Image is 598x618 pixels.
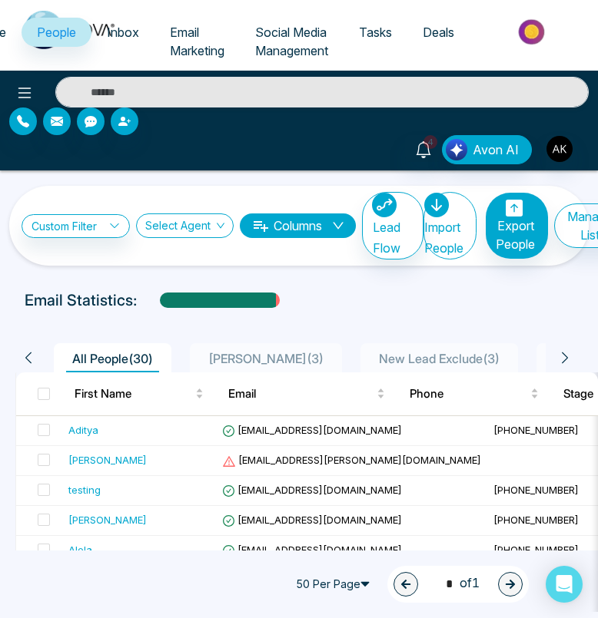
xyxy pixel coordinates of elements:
[493,514,579,526] span: [PHONE_NUMBER]
[405,135,442,162] a: 4
[496,218,535,252] span: Export People
[493,544,579,556] span: [PHONE_NUMBER]
[62,372,216,415] th: First Name
[473,140,519,159] span: Avon AI
[373,220,400,256] span: Lead Flow
[240,18,344,65] a: Social Media Management
[344,18,407,47] a: Tasks
[546,566,583,603] div: Open Intercom Messenger
[477,15,589,49] img: Market-place.gif
[22,18,91,47] a: People
[372,193,397,217] img: Lead Flow
[446,139,467,160] img: Lead Flow
[22,214,130,238] a: Custom Filter
[222,424,402,436] span: [EMAIL_ADDRESS][DOMAIN_NAME]
[255,25,328,58] span: Social Media Management
[202,351,330,366] span: [PERSON_NAME] ( 3 )
[68,482,101,497] div: testing
[25,11,117,49] img: Nova CRM Logo
[68,542,92,557] div: Alola
[407,18,470,47] a: Deals
[362,192,424,259] button: Lead Flow
[424,135,437,149] span: 4
[493,424,579,436] span: [PHONE_NUMBER]
[222,484,402,496] span: [EMAIL_ADDRESS][DOMAIN_NAME]
[222,544,402,556] span: [EMAIL_ADDRESS][DOMAIN_NAME]
[66,351,159,366] span: All People ( 30 )
[442,135,532,164] button: Avon AI
[37,25,76,40] span: People
[91,18,154,47] a: Inbox
[107,25,139,40] span: Inbox
[424,220,463,256] span: Import People
[493,484,579,496] span: [PHONE_NUMBER]
[356,192,424,259] a: Lead FlowLead Flow
[170,25,224,58] span: Email Marketing
[332,220,344,232] span: down
[423,25,454,40] span: Deals
[68,422,98,438] div: Aditya
[228,385,374,403] span: Email
[222,514,402,526] span: [EMAIL_ADDRESS][DOMAIN_NAME]
[486,193,548,259] button: Export People
[437,573,480,594] span: of 1
[397,372,551,415] th: Phone
[240,213,356,238] button: Columnsdown
[373,351,506,366] span: New Lead Exclude ( 3 )
[154,18,240,65] a: Email Marketing
[25,289,137,312] p: Email Statistics:
[410,385,527,403] span: Phone
[359,25,392,40] span: Tasks
[547,136,573,162] img: User Avatar
[75,385,192,403] span: First Name
[68,452,147,468] div: [PERSON_NAME]
[68,512,147,527] div: [PERSON_NAME]
[216,372,397,415] th: Email
[289,572,381,597] span: 50 Per Page
[222,454,481,466] span: [EMAIL_ADDRESS][PERSON_NAME][DOMAIN_NAME]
